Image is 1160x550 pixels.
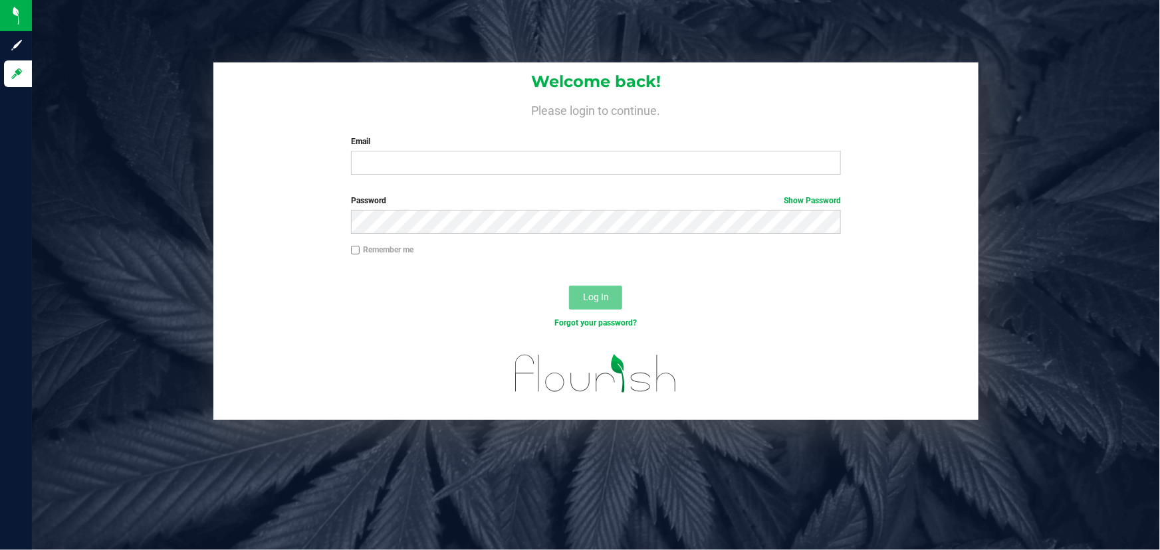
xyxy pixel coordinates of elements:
[10,67,23,80] inline-svg: Log in
[351,246,360,255] input: Remember me
[351,136,842,147] label: Email
[351,244,413,256] label: Remember me
[213,73,979,90] h1: Welcome back!
[569,286,622,310] button: Log In
[213,101,979,117] h4: Please login to continue.
[351,196,386,205] span: Password
[554,318,637,327] a: Forgot your password?
[784,196,841,205] a: Show Password
[501,343,692,405] img: flourish_logo.svg
[583,292,609,302] span: Log In
[10,39,23,52] inline-svg: Sign up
